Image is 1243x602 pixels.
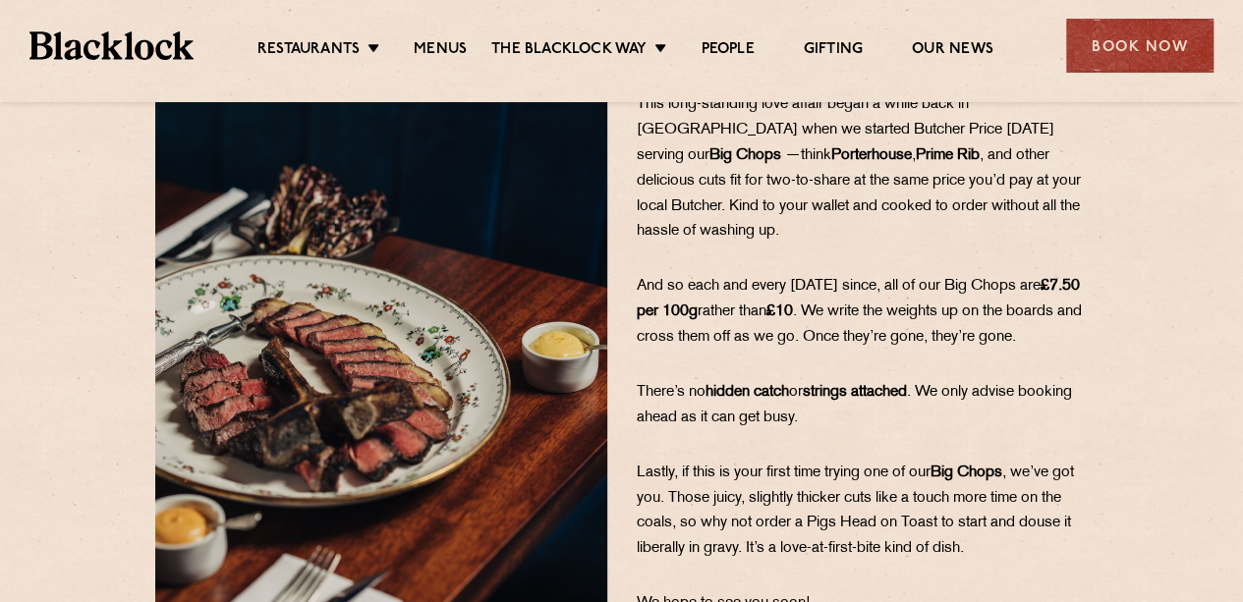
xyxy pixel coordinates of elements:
span: . We only advise booking ahead as it can get busy. [637,385,1072,425]
span: , we’ve got you. Those juicy, slightly thicker cuts like a touch more time on the coals, so why n... [637,465,1074,557]
span: , [912,148,916,163]
b: Porterhouse [831,148,912,163]
b: Prime [916,148,953,163]
a: Our News [912,40,993,62]
span: There’s no [637,385,706,400]
a: The Blacklock Way [491,40,647,62]
b: hidden catch [706,385,789,400]
b: strings attached [803,385,907,400]
div: Book Now [1066,19,1214,73]
a: Menus [414,40,467,62]
b: Big Chops [931,465,1002,480]
span: or [789,385,803,400]
span: —​​​​​​​ [785,148,801,163]
a: People [701,40,754,62]
span: think [801,148,831,163]
span: . We write the weights up on the boards and cross them off as we go. Once they’re gone, they’re g... [637,304,1082,345]
img: BL_Textured_Logo-footer-cropped.svg [29,31,194,59]
span: ​​​​​​​Lastly, if this is your first time trying one of our [637,465,931,480]
b: Big Chops [709,148,781,163]
span: rather than [698,304,766,319]
span: This long-standing love affair began a while back in [GEOGRAPHIC_DATA] when we started Butcher Pr... [637,97,1054,163]
a: Restaurants [257,40,360,62]
a: Gifting [804,40,863,62]
span: And so each and every [DATE] since, all of our Big Chops are [637,279,1041,294]
b: £10 [766,304,793,319]
b: Rib [957,148,980,163]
